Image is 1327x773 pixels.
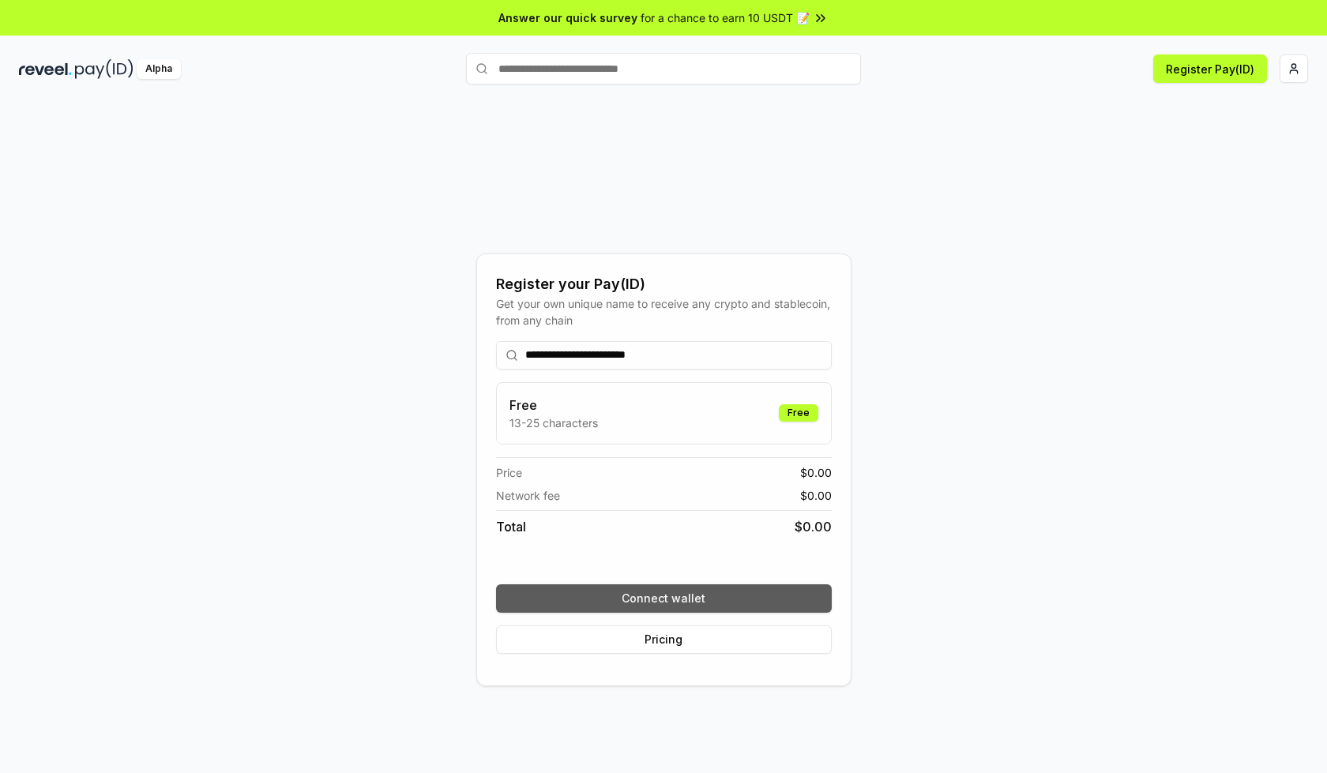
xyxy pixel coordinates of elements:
div: Free [779,404,818,422]
h3: Free [509,396,598,415]
span: Total [496,517,526,536]
button: Pricing [496,625,832,654]
span: Price [496,464,522,481]
span: $ 0.00 [795,517,832,536]
div: Get your own unique name to receive any crypto and stablecoin, from any chain [496,295,832,328]
span: $ 0.00 [800,464,832,481]
button: Connect wallet [496,584,832,613]
button: Register Pay(ID) [1153,54,1267,83]
p: 13-25 characters [509,415,598,431]
span: Answer our quick survey [498,9,637,26]
img: pay_id [75,59,133,79]
img: reveel_dark [19,59,72,79]
div: Register your Pay(ID) [496,273,832,295]
span: for a chance to earn 10 USDT 📝 [641,9,810,26]
span: $ 0.00 [800,487,832,504]
span: Network fee [496,487,560,504]
div: Alpha [137,59,181,79]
